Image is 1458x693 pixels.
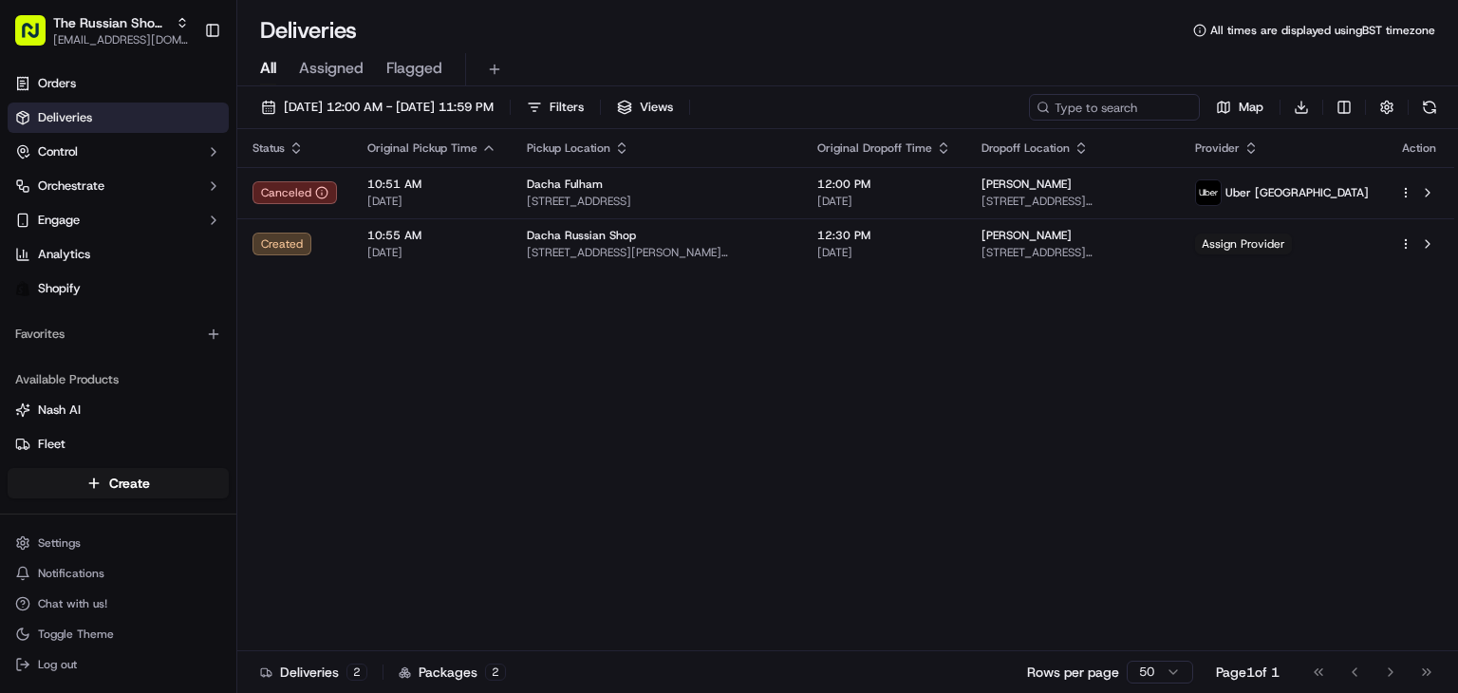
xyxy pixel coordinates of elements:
[550,99,584,116] span: Filters
[8,205,229,235] button: Engage
[8,137,229,167] button: Control
[640,99,673,116] span: Views
[38,535,81,551] span: Settings
[817,140,932,156] span: Original Dropoff Time
[367,140,477,156] span: Original Pickup Time
[1029,94,1200,121] input: Type to search
[8,651,229,678] button: Log out
[527,140,610,156] span: Pickup Location
[8,468,229,498] button: Create
[527,245,787,260] span: [STREET_ADDRESS][PERSON_NAME][PERSON_NAME]
[38,280,81,297] span: Shopify
[367,194,496,209] span: [DATE]
[38,596,107,611] span: Chat with us!
[346,664,367,681] div: 2
[485,664,506,681] div: 2
[518,94,592,121] button: Filters
[1225,185,1369,200] span: Uber [GEOGRAPHIC_DATA]
[1239,99,1263,116] span: Map
[8,239,229,270] a: Analytics
[367,177,496,192] span: 10:51 AM
[38,109,92,126] span: Deliveries
[527,194,787,209] span: [STREET_ADDRESS]
[38,246,90,263] span: Analytics
[38,212,80,229] span: Engage
[38,178,104,195] span: Orchestrate
[252,140,285,156] span: Status
[981,140,1070,156] span: Dropoff Location
[1416,94,1443,121] button: Refresh
[1195,140,1240,156] span: Provider
[8,103,229,133] a: Deliveries
[15,436,221,453] a: Fleet
[8,530,229,556] button: Settings
[981,177,1072,192] span: [PERSON_NAME]
[38,627,114,642] span: Toggle Theme
[527,228,636,243] span: Dacha Russian Shop
[8,319,229,349] div: Favorites
[53,13,168,32] button: The Russian Shop LTD
[1027,663,1119,682] p: Rows per page
[15,402,221,419] a: Nash AI
[981,194,1165,209] span: [STREET_ADDRESS][PERSON_NAME]
[1195,234,1292,254] span: Assign Provider
[8,8,196,53] button: The Russian Shop LTD[EMAIL_ADDRESS][DOMAIN_NAME]
[386,57,442,80] span: Flagged
[8,68,229,99] a: Orders
[109,474,150,493] span: Create
[284,99,494,116] span: [DATE] 12:00 AM - [DATE] 11:59 PM
[1210,23,1435,38] span: All times are displayed using BST timezone
[8,171,229,201] button: Orchestrate
[8,560,229,587] button: Notifications
[252,94,502,121] button: [DATE] 12:00 AM - [DATE] 11:59 PM
[817,177,951,192] span: 12:00 PM
[8,273,229,304] a: Shopify
[817,245,951,260] span: [DATE]
[260,57,276,80] span: All
[8,395,229,425] button: Nash AI
[399,663,506,682] div: Packages
[38,402,81,419] span: Nash AI
[608,94,682,121] button: Views
[367,245,496,260] span: [DATE]
[252,181,337,204] button: Canceled
[8,365,229,395] div: Available Products
[38,657,77,672] span: Log out
[8,590,229,617] button: Chat with us!
[8,429,229,459] button: Fleet
[367,228,496,243] span: 10:55 AM
[38,75,76,92] span: Orders
[1196,180,1221,205] img: uber-new-logo.jpeg
[260,663,367,682] div: Deliveries
[981,228,1072,243] span: [PERSON_NAME]
[15,281,30,296] img: Shopify logo
[981,245,1165,260] span: [STREET_ADDRESS][PERSON_NAME]
[817,228,951,243] span: 12:30 PM
[38,436,65,453] span: Fleet
[299,57,364,80] span: Assigned
[53,32,189,47] button: [EMAIL_ADDRESS][DOMAIN_NAME]
[8,621,229,647] button: Toggle Theme
[817,194,951,209] span: [DATE]
[260,15,357,46] h1: Deliveries
[1207,94,1272,121] button: Map
[527,177,603,192] span: Dacha Fulham
[1216,663,1280,682] div: Page 1 of 1
[38,566,104,581] span: Notifications
[1399,140,1439,156] div: Action
[38,143,78,160] span: Control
